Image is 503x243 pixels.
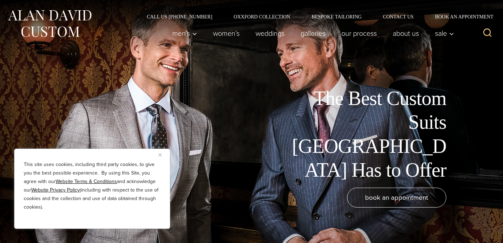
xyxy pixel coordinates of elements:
a: Our Process [334,26,385,40]
h1: The Best Custom Suits [GEOGRAPHIC_DATA] Has to Offer [287,87,446,182]
nav: Primary Navigation [164,26,458,40]
nav: Secondary Navigation [136,14,496,19]
span: book an appointment [365,192,428,203]
button: Close [158,150,167,159]
a: Galleries [293,26,334,40]
button: View Search Form [479,25,496,42]
a: Book an Appointment [424,14,496,19]
a: Website Privacy Policy [31,186,80,194]
a: Call Us [PHONE_NUMBER] [136,14,223,19]
a: Bespoke Tailoring [301,14,372,19]
a: book an appointment [347,188,446,208]
a: Women’s [205,26,248,40]
span: Sale [435,30,454,37]
span: Men’s [172,30,197,37]
p: This site uses cookies, including third party cookies, to give you the best possible experience. ... [24,160,161,211]
a: weddings [248,26,293,40]
img: Close [158,153,162,156]
a: Oxxford Collection [223,14,301,19]
a: Website Terms & Conditions [56,178,117,185]
a: Contact Us [372,14,424,19]
img: Alan David Custom [7,8,92,39]
a: About Us [385,26,427,40]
